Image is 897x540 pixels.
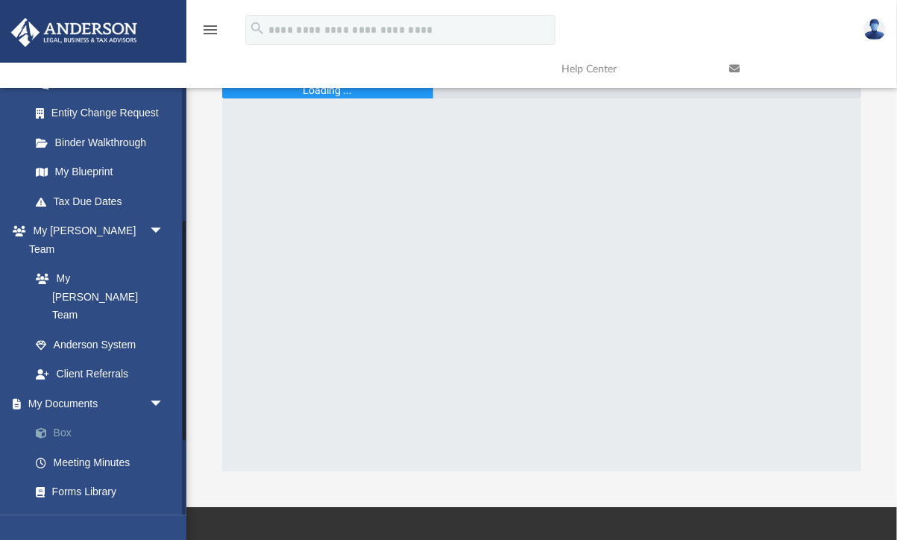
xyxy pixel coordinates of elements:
a: My Documentsarrow_drop_down [10,389,186,418]
a: Client Referrals [21,360,179,389]
a: Help Center [550,40,718,98]
a: Meeting Minutes [21,448,186,477]
a: Binder Walkthrough [21,128,186,157]
i: menu [201,21,219,39]
a: My [PERSON_NAME] Team [21,264,171,330]
a: menu [201,28,219,39]
img: User Pic [863,19,886,40]
a: Tax Due Dates [21,186,186,216]
span: arrow_drop_down [149,389,179,419]
div: Loading ... [303,83,352,98]
span: arrow_drop_down [149,216,179,247]
a: Entity Change Request [21,98,186,128]
i: search [249,20,265,37]
img: Anderson Advisors Platinum Portal [7,18,142,47]
a: Anderson System [21,330,179,360]
a: Box [21,418,186,448]
a: Notarize [21,506,186,536]
a: Forms Library [21,477,179,507]
a: My Blueprint [21,157,179,187]
a: My [PERSON_NAME] Teamarrow_drop_down [10,216,179,264]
